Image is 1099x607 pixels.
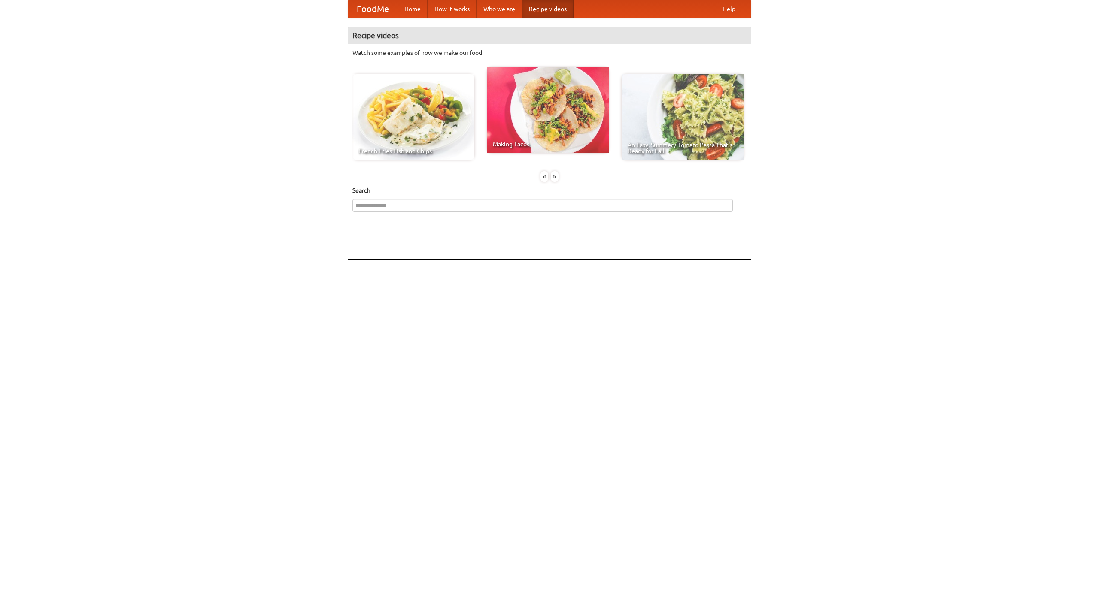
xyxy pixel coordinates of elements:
[522,0,574,18] a: Recipe videos
[540,171,548,182] div: «
[428,0,477,18] a: How it works
[477,0,522,18] a: Who we are
[348,0,398,18] a: FoodMe
[352,186,747,195] h5: Search
[348,27,751,44] h4: Recipe videos
[551,171,559,182] div: »
[493,141,603,147] span: Making Tacos
[628,142,738,154] span: An Easy, Summery Tomato Pasta That's Ready for Fall
[352,48,747,57] p: Watch some examples of how we make our food!
[716,0,742,18] a: Help
[487,67,609,153] a: Making Tacos
[352,74,474,160] a: French Fries Fish and Chips
[358,148,468,154] span: French Fries Fish and Chips
[622,74,744,160] a: An Easy, Summery Tomato Pasta That's Ready for Fall
[398,0,428,18] a: Home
